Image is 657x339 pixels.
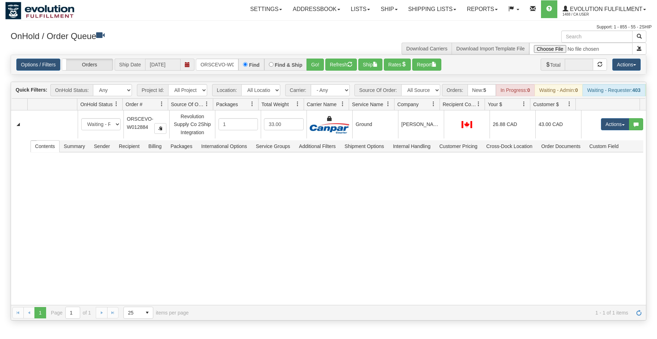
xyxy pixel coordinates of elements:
[535,110,581,138] td: 43.00 CAD
[583,84,645,96] div: Waiting - Requester:
[173,113,212,136] div: Revolution Supply Co 2Ship Integration
[403,0,462,18] a: Shipping lists
[563,11,616,18] span: 1488 / CA User
[51,307,91,319] span: Page of 1
[456,46,525,51] a: Download Import Template File
[375,0,403,18] a: Ship
[128,309,137,316] span: 25
[518,98,530,110] a: Your $ filter column settings
[612,59,641,71] button: Actions
[115,141,144,152] span: Recipient
[462,121,472,128] img: CA
[462,0,503,18] a: Reports
[563,98,575,110] a: Customer $ filter column settings
[287,0,346,18] a: Addressbook
[561,31,633,43] input: Search
[337,98,349,110] a: Carrier Name filter column settings
[412,59,441,71] button: Report
[31,141,59,152] span: Contents
[285,84,311,96] span: Carrier:
[427,98,440,110] a: Company filter column settings
[16,59,60,71] a: Options / Filters
[527,87,530,93] strong: 0
[142,307,153,318] span: select
[346,0,375,18] a: Lists
[585,141,623,152] span: Custom Field
[307,59,324,71] button: Go!
[275,62,303,67] label: Find & Ship
[171,101,204,108] span: Source Of Order
[307,101,337,108] span: Carrier Name
[557,0,651,18] a: Evolution Fulfillment 1488 / CA User
[80,101,112,108] span: OnHold Status
[496,84,535,96] div: In Progress:
[5,24,652,30] div: Support: 1 - 855 - 55 - 2SHIP
[154,123,166,134] button: Copy to clipboard
[196,59,238,71] input: Order #
[325,59,357,71] button: Refresh
[60,141,89,152] span: Summary
[34,307,46,318] span: Page 1
[537,141,585,152] span: Order Documents
[50,84,93,96] span: OnHold Status:
[245,0,287,18] a: Settings
[541,59,565,71] span: Total
[633,307,645,318] a: Refresh
[484,87,486,93] strong: 5
[601,118,629,130] button: Actions
[632,87,640,93] strong: 403
[442,84,468,96] span: Orders:
[488,101,502,108] span: Your $
[216,101,238,108] span: Packages
[473,98,485,110] a: Recipient Country filter column settings
[340,141,388,152] span: Shipment Options
[199,310,628,316] span: 1 - 1 of 1 items
[632,31,646,43] button: Search
[11,31,323,41] h3: OnHold / Order Queue
[529,43,633,55] input: Import
[127,116,154,130] span: ORSCEVO-W012884
[397,101,419,108] span: Company
[406,46,447,51] a: Download Carriers
[352,110,398,138] td: Ground
[292,98,304,110] a: Total Weight filter column settings
[14,120,23,129] a: Collapse
[126,101,142,108] span: Order #
[90,141,114,152] span: Sender
[137,84,168,96] span: Project Id:
[352,101,383,108] span: Service Name
[389,141,435,152] span: Internal Handling
[468,84,496,96] div: New:
[295,141,340,152] span: Additional Filters
[110,98,122,110] a: OnHold Status filter column settings
[166,141,197,152] span: Packages
[115,59,145,71] span: Ship Date
[310,123,349,134] img: Canpar
[11,82,646,99] div: grid toolbar
[482,141,537,152] span: Cross-Dock Location
[62,59,113,70] label: Orders
[252,141,294,152] span: Service Groups
[384,59,411,71] button: Rates
[123,307,153,319] span: Page sizes drop down
[5,2,74,20] img: logo1488.jpg
[249,62,260,67] label: Find
[435,141,481,152] span: Customer Pricing
[66,307,80,318] input: Page 1
[568,6,642,12] span: Evolution Fulfillment
[212,84,241,96] span: Location:
[358,59,382,71] button: Ship
[246,98,258,110] a: Packages filter column settings
[382,98,394,110] a: Service Name filter column settings
[398,110,444,138] td: [PERSON_NAME] CREEK TRADING COMPANY
[201,98,213,110] a: Source Of Order filter column settings
[197,141,251,152] span: International Options
[156,98,168,110] a: Order # filter column settings
[144,141,166,152] span: Billing
[443,101,476,108] span: Recipient Country
[533,101,559,108] span: Customer $
[123,307,189,319] span: items per page
[16,86,47,93] label: Quick Filters:
[354,84,401,96] span: Source Of Order:
[490,110,535,138] td: 26.88 CAD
